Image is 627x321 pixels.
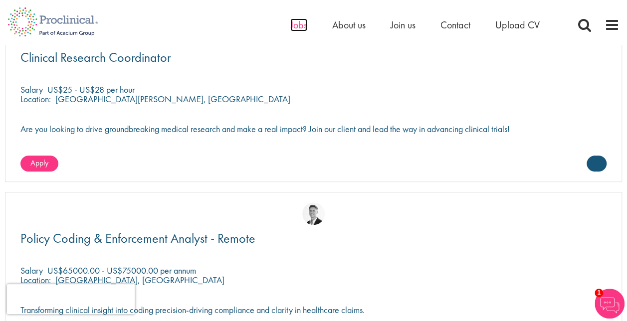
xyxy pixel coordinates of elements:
span: Clinical Research Coordinator [20,49,171,66]
a: Contact [440,18,470,31]
a: Join us [391,18,416,31]
span: Location: [20,274,51,286]
a: About us [332,18,366,31]
a: Clinical Research Coordinator [20,51,607,64]
span: Location: [20,93,51,105]
p: [GEOGRAPHIC_DATA][PERSON_NAME], [GEOGRAPHIC_DATA] [55,93,290,105]
p: [GEOGRAPHIC_DATA], [GEOGRAPHIC_DATA] [55,274,224,286]
p: US$25 - US$28 per hour [47,84,135,95]
span: Salary [20,84,43,95]
img: Chatbot [595,289,625,319]
a: Policy Coding & Enforcement Analyst - Remote [20,232,607,245]
span: Apply [30,158,48,168]
span: 1 [595,289,603,297]
a: Upload CV [495,18,540,31]
img: George Watson [302,202,325,225]
p: Are you looking to drive groundbreaking medical research and make a real impact? Join our client ... [20,124,607,134]
iframe: reCAPTCHA [7,284,135,314]
a: Jobs [290,18,307,31]
span: Policy Coding & Enforcement Analyst - Remote [20,230,255,247]
p: Transforming clinical insight into coding precision-driving compliance and clarity in healthcare ... [20,305,607,315]
span: Salary [20,265,43,276]
a: Apply [20,156,58,171]
p: US$65000.00 - US$75000.00 per annum [47,265,196,276]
